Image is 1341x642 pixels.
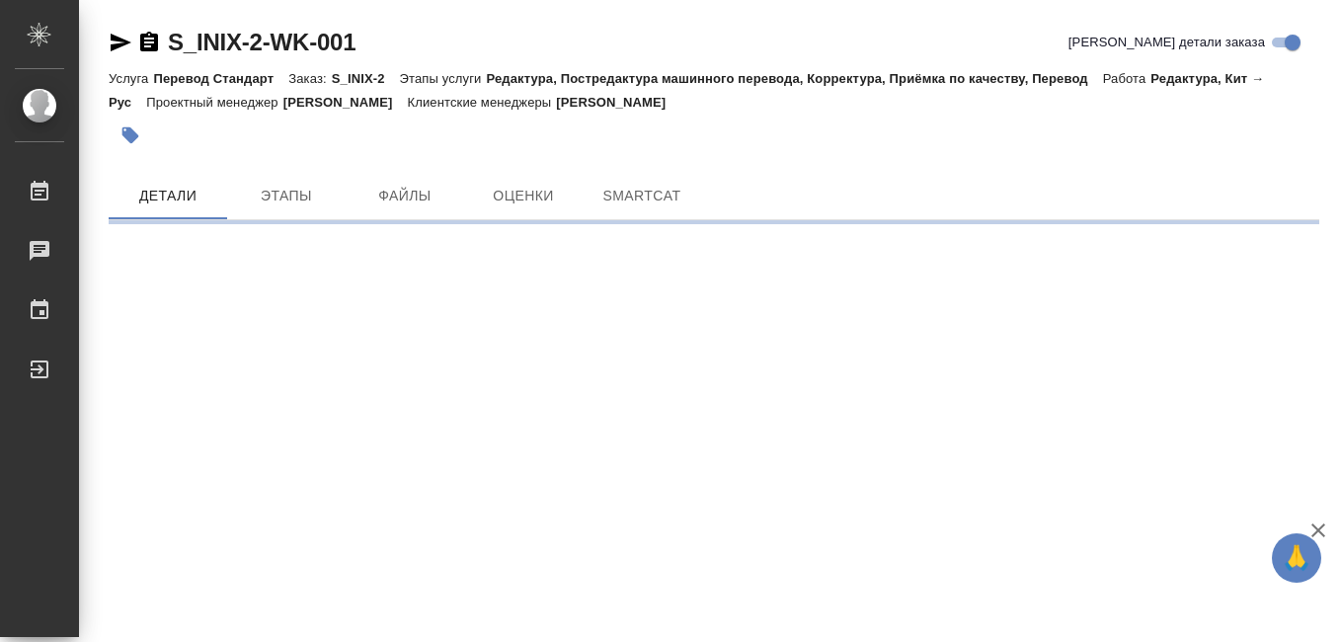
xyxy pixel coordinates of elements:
p: [PERSON_NAME] [556,95,680,110]
p: Услуга [109,71,153,86]
span: 🙏 [1280,537,1313,579]
p: Перевод Стандарт [153,71,288,86]
span: Оценки [476,184,571,208]
span: SmartCat [594,184,689,208]
p: Редактура, Постредактура машинного перевода, Корректура, Приёмка по качеству, Перевод [486,71,1102,86]
p: Этапы услуги [400,71,487,86]
p: [PERSON_NAME] [283,95,408,110]
span: Файлы [357,184,452,208]
p: Клиентские менеджеры [408,95,557,110]
p: Проектный менеджер [146,95,282,110]
button: Скопировать ссылку [137,31,161,54]
span: Детали [120,184,215,208]
a: S_INIX-2-WK-001 [168,29,355,55]
p: Заказ: [288,71,331,86]
span: Этапы [239,184,334,208]
p: Работа [1103,71,1151,86]
span: [PERSON_NAME] детали заказа [1068,33,1265,52]
button: Скопировать ссылку для ЯМессенджера [109,31,132,54]
button: Добавить тэг [109,114,152,157]
button: 🙏 [1272,533,1321,583]
p: S_INIX-2 [332,71,400,86]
